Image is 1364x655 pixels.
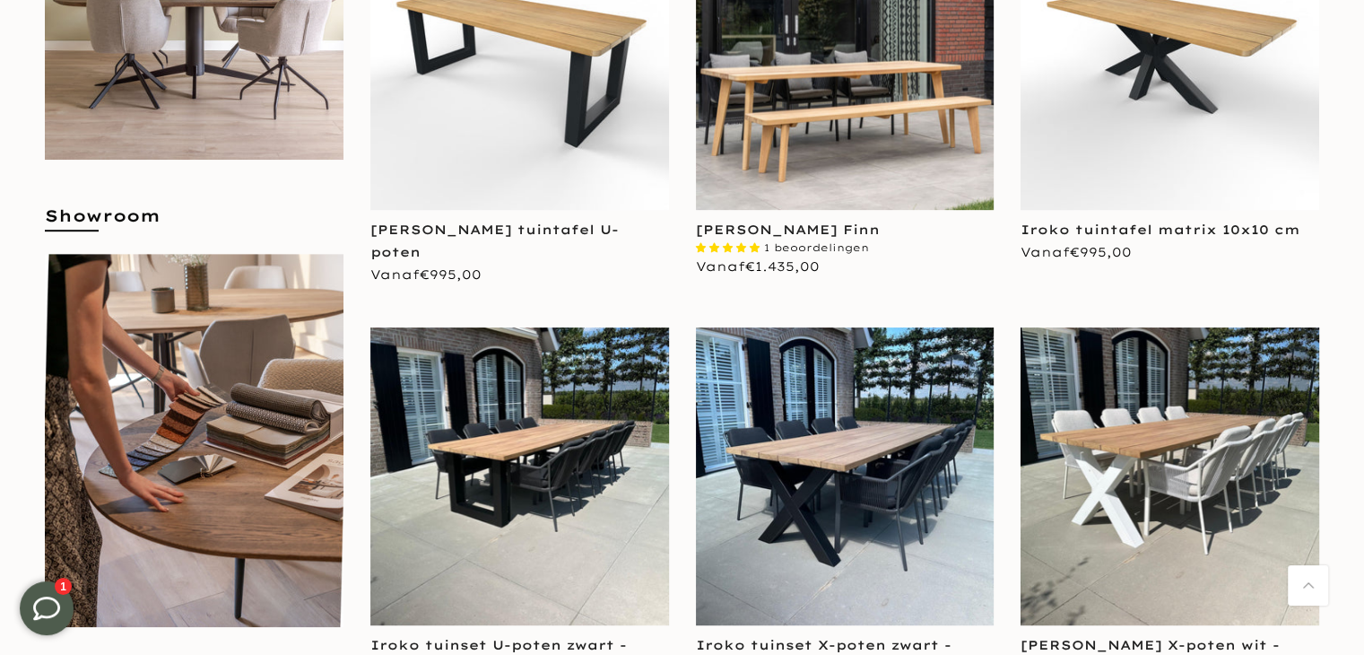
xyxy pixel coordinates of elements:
span: €995,00 [420,266,482,283]
a: [PERSON_NAME] Finn [696,222,880,238]
span: €995,00 [1070,244,1132,260]
iframe: toggle-frame [2,563,91,653]
h5: Showroom [45,205,343,245]
a: Terug naar boven [1288,565,1328,606]
a: Iroko tuintafel matrix 10x10 cm [1021,222,1300,238]
span: Vanaf [696,258,820,275]
span: Vanaf [370,266,482,283]
span: 1 beoordelingen [764,241,869,254]
a: [PERSON_NAME] tuintafel U-poten [370,222,619,260]
span: 5.00 stars [696,241,764,254]
span: Vanaf [1021,244,1132,260]
span: €1.435,00 [745,258,820,275]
